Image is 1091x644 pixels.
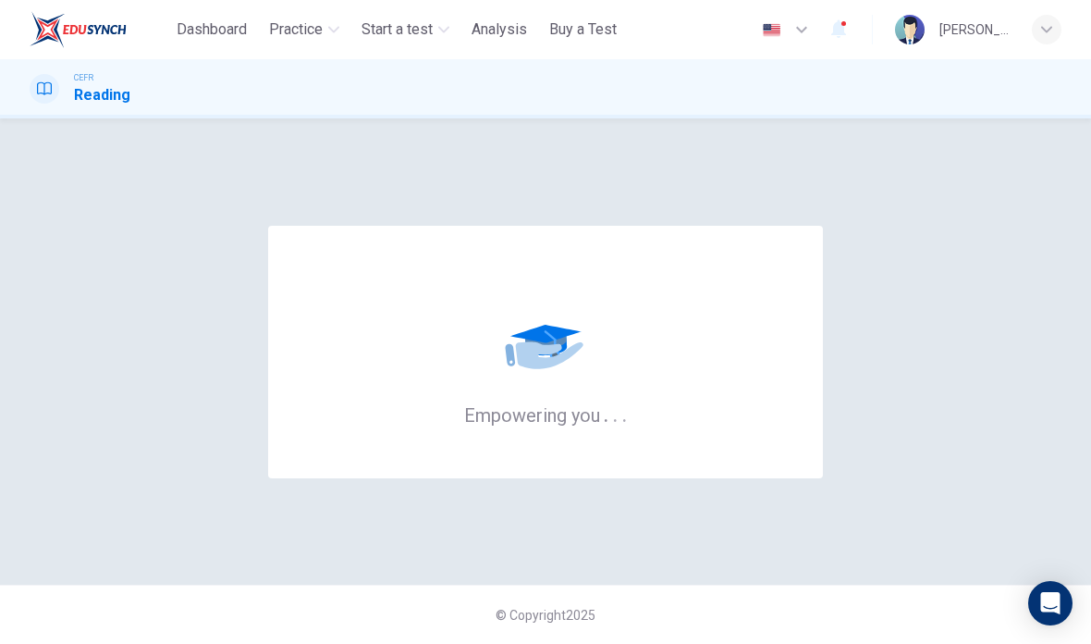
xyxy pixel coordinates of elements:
[464,13,534,46] button: Analysis
[269,19,323,41] span: Practice
[177,19,247,41] span: Dashboard
[354,13,457,46] button: Start a test
[612,398,619,428] h6: .
[621,398,628,428] h6: .
[74,84,130,106] h1: Reading
[939,19,1010,41] div: [PERSON_NAME]
[542,13,624,46] button: Buy a Test
[760,23,783,37] img: en
[362,19,433,41] span: Start a test
[30,11,127,48] img: ELTC logo
[74,71,93,84] span: CEFR
[464,402,628,427] h6: Empowering you
[895,15,925,44] img: Profile picture
[472,19,527,41] span: Analysis
[603,398,609,428] h6: .
[30,11,169,48] a: ELTC logo
[169,13,254,46] button: Dashboard
[549,19,617,41] span: Buy a Test
[1028,581,1073,625] div: Open Intercom Messenger
[262,13,347,46] button: Practice
[496,608,595,623] span: © Copyright 2025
